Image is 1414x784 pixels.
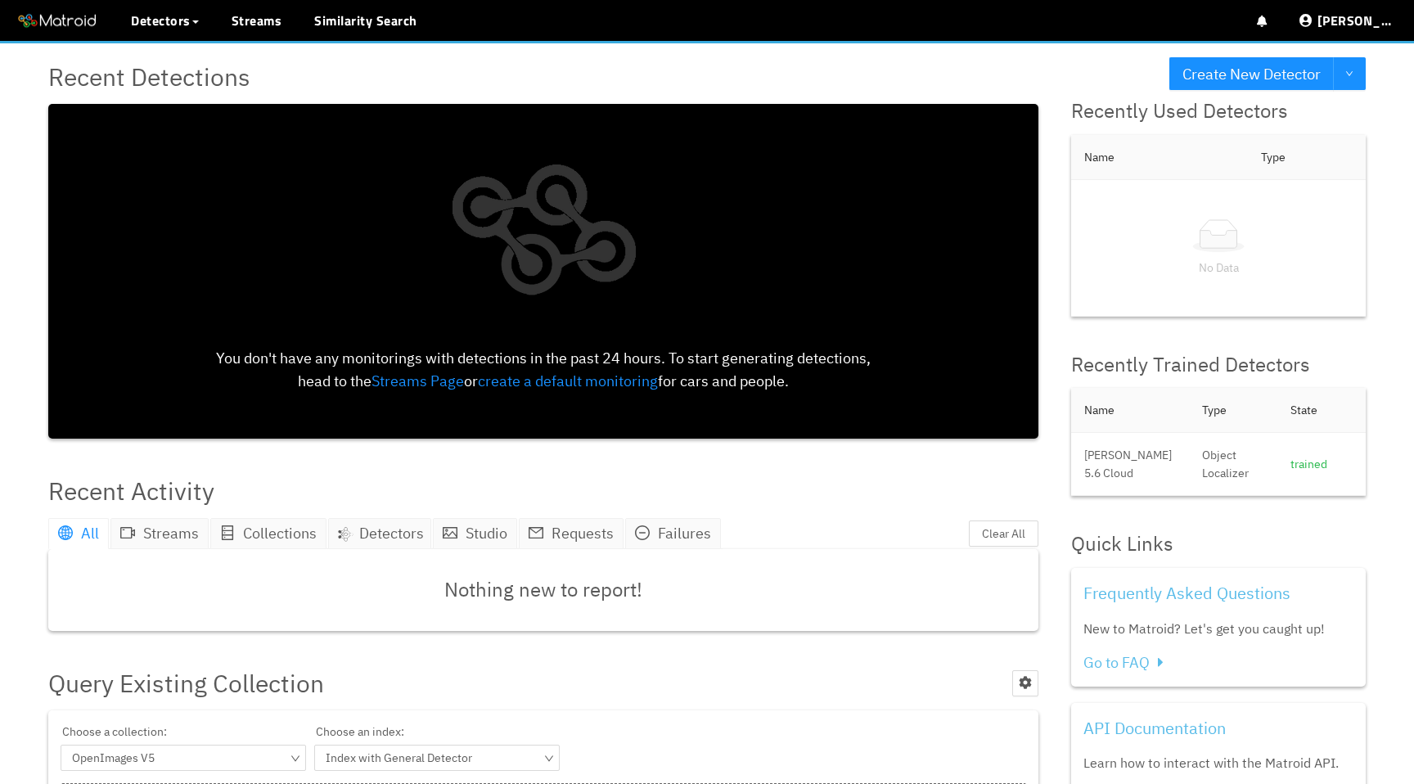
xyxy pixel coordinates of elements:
button: down [1333,57,1366,90]
div: Frequently Asked Questions [1083,580,1353,606]
span: Detectors [359,522,424,545]
th: Type [1189,388,1277,433]
td: [PERSON_NAME] 5.6 Cloud [1071,433,1189,496]
span: Studio [466,524,507,543]
span: Requests [552,524,614,543]
td: Object Localizer [1189,433,1277,496]
p: No Data [1084,259,1353,277]
span: Clear All [982,525,1025,543]
span: Recent Detections [48,57,250,96]
a: Streams [232,11,282,30]
th: Name [1071,135,1248,180]
div: Learn how to interact with the Matroid API. [1083,753,1353,773]
span: You don't have any monitorings with detections in the past 24 hours. To start generating detectio... [216,349,871,390]
span: Create New Detector [1182,62,1321,86]
div: New to Matroid? Let's get you caught up! [1083,619,1353,639]
a: create a default monitoring [478,372,658,390]
span: minus-circle [635,525,650,540]
th: Type [1248,135,1366,180]
div: API Documentation [1083,715,1353,741]
div: Quick Links [1071,529,1366,560]
span: or [464,372,478,390]
span: database [220,525,235,540]
span: Choose an index: [314,723,560,745]
div: trained [1290,455,1353,473]
span: Query Existing Collection [48,664,324,702]
button: Create New Detector [1169,57,1334,90]
th: State [1277,388,1366,433]
div: Go to FAQ [1083,651,1353,674]
span: for cars and people. [658,372,789,390]
span: video-camera [120,525,135,540]
img: Matroid logo [16,9,98,34]
button: Clear All [969,520,1038,547]
th: Name [1071,388,1189,433]
div: Nothing new to report! [48,549,1038,631]
img: logo_only_white.png [434,116,654,347]
span: Choose a collection: [61,723,306,745]
span: Streams [143,524,199,543]
span: global [58,525,73,540]
span: picture [443,525,457,540]
div: Recently Used Detectors [1071,96,1366,127]
a: Streams Page [372,372,464,390]
a: Similarity Search [314,11,417,30]
span: down [1345,70,1353,79]
span: Collections [243,524,317,543]
div: Recently Trained Detectors [1071,349,1366,381]
span: Index with General Detector [324,746,550,770]
span: All [81,524,99,543]
span: mail [529,525,543,540]
div: Recent Activity [48,471,214,510]
span: OpenImages V5 [70,746,296,770]
span: Failures [658,524,711,543]
span: Detectors [131,11,191,30]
